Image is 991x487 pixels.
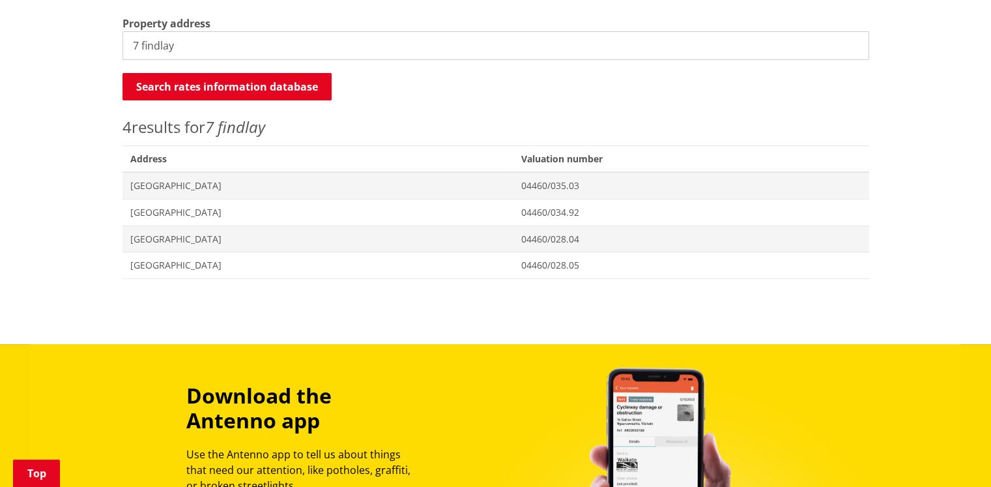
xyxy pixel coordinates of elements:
[186,383,422,434] h3: Download the Antenno app
[122,226,869,252] a: [GEOGRAPHIC_DATA] 04460/028.04
[130,206,506,219] span: [GEOGRAPHIC_DATA]
[521,259,861,272] span: 04460/028.05
[931,432,978,479] iframe: Messenger Launcher
[122,31,869,60] input: e.g. Duke Street NGARUAWAHIA
[122,116,132,138] span: 4
[122,252,869,279] a: [GEOGRAPHIC_DATA] 04460/028.05
[122,73,332,100] button: Search rates information database
[122,16,210,31] label: Property address
[122,115,869,139] p: results for
[521,206,861,219] span: 04460/034.92
[513,145,869,172] span: Valuation number
[521,233,861,246] span: 04460/028.04
[130,179,506,192] span: [GEOGRAPHIC_DATA]
[130,233,506,246] span: [GEOGRAPHIC_DATA]
[122,145,513,172] span: Address
[521,179,861,192] span: 04460/035.03
[122,172,869,199] a: [GEOGRAPHIC_DATA] 04460/035.03
[205,116,265,138] em: 7 findlay
[122,199,869,226] a: [GEOGRAPHIC_DATA] 04460/034.92
[13,460,60,487] a: Top
[130,259,506,272] span: [GEOGRAPHIC_DATA]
